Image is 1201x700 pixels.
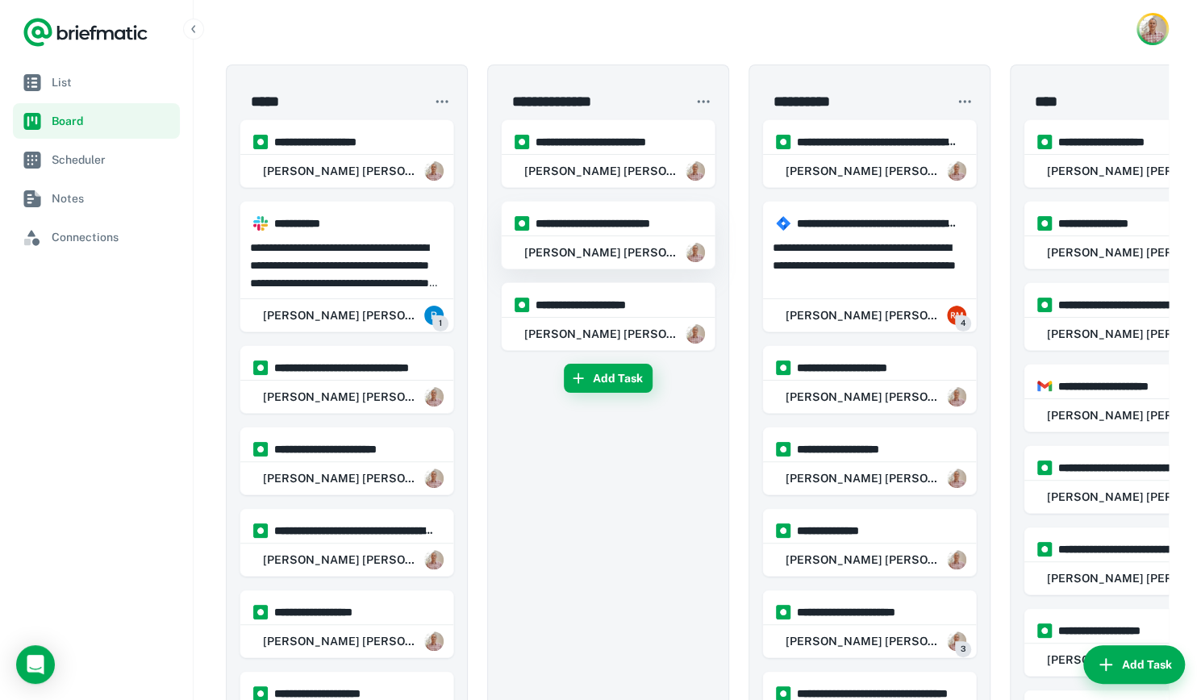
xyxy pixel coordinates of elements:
[13,142,180,177] a: Scheduler
[250,462,444,494] div: Rob Mark
[253,605,268,619] img: https://app.briefmatic.com/assets/integrations/manual.png
[947,387,966,406] img: ACg8ocII3zF4iMpEex91Y71VwmVKSZx7lzhJoOl4DqcHx8GPLGwJlsU=s96-c
[515,135,529,149] img: https://app.briefmatic.com/assets/integrations/manual.png
[250,299,444,331] div: Rob Mark
[263,632,418,650] h6: [PERSON_NAME] [PERSON_NAME]
[564,364,653,393] button: Add Task
[776,216,790,231] img: https://app.briefmatic.com/assets/integrations/jira.png
[13,65,180,100] a: List
[1136,13,1169,45] button: Account button
[263,469,418,487] h6: [PERSON_NAME] [PERSON_NAME]
[240,119,454,188] div: https://app.briefmatic.com/assets/integrations/manual.png**** **** **** *****Rob Mark
[424,550,444,569] img: ACg8ocII3zF4iMpEex91Y71VwmVKSZx7lzhJoOl4DqcHx8GPLGwJlsU=s96-c
[263,388,418,406] h6: [PERSON_NAME] [PERSON_NAME]
[424,387,444,406] img: ACg8ocII3zF4iMpEex91Y71VwmVKSZx7lzhJoOl4DqcHx8GPLGwJlsU=s96-c
[253,523,268,538] img: https://app.briefmatic.com/assets/integrations/manual.png
[1037,298,1052,312] img: https://app.briefmatic.com/assets/integrations/manual.png
[776,360,790,375] img: https://app.briefmatic.com/assets/integrations/manual.png
[786,469,940,487] h6: [PERSON_NAME] [PERSON_NAME]
[511,318,705,350] div: Rob Mark
[776,135,790,149] img: https://app.briefmatic.com/assets/integrations/manual.png
[773,299,966,331] div: Robert Mark
[511,155,705,187] div: Rob Mark
[776,442,790,456] img: https://app.briefmatic.com/assets/integrations/manual.png
[250,544,444,576] div: Rob Mark
[686,243,705,262] img: ACg8ocII3zF4iMpEex91Y71VwmVKSZx7lzhJoOl4DqcHx8GPLGwJlsU=s96-c
[424,469,444,488] img: ACg8ocII3zF4iMpEex91Y71VwmVKSZx7lzhJoOl4DqcHx8GPLGwJlsU=s96-c
[424,306,444,325] img: 3823493410354_a9fca13e9500019e2789_72.png
[52,151,173,169] span: Scheduler
[762,508,977,577] div: https://app.briefmatic.com/assets/integrations/manual.png**** **** *****Rob Mark
[253,135,268,149] img: https://app.briefmatic.com/assets/integrations/manual.png
[686,324,705,344] img: ACg8ocII3zF4iMpEex91Y71VwmVKSZx7lzhJoOl4DqcHx8GPLGwJlsU=s96-c
[253,360,268,375] img: https://app.briefmatic.com/assets/integrations/manual.png
[13,181,180,216] a: Notes
[773,155,966,187] div: Rob Mark
[1037,460,1052,475] img: https://app.briefmatic.com/assets/integrations/manual.png
[776,605,790,619] img: https://app.briefmatic.com/assets/integrations/manual.png
[1037,135,1052,149] img: https://app.briefmatic.com/assets/integrations/manual.png
[773,625,966,657] div: Rob Mark
[1139,15,1166,43] img: Rob Mark
[424,161,444,181] img: ACg8ocII3zF4iMpEex91Y71VwmVKSZx7lzhJoOl4DqcHx8GPLGwJlsU=s96-c
[955,641,971,657] span: 3
[773,381,966,413] div: Rob Mark
[947,550,966,569] img: ACg8ocII3zF4iMpEex91Y71VwmVKSZx7lzhJoOl4DqcHx8GPLGwJlsU=s96-c
[511,236,705,269] div: Rob Mark
[786,551,940,569] h6: [PERSON_NAME] [PERSON_NAME]
[1037,216,1052,231] img: https://app.briefmatic.com/assets/integrations/manual.png
[250,155,444,187] div: Rob Mark
[524,162,679,180] h6: [PERSON_NAME] [PERSON_NAME]
[16,645,55,684] div: Open Intercom Messenger
[52,228,173,246] span: Connections
[786,306,940,324] h6: [PERSON_NAME] [PERSON_NAME]
[786,162,940,180] h6: [PERSON_NAME] [PERSON_NAME]
[776,523,790,538] img: https://app.briefmatic.com/assets/integrations/manual.png
[263,162,418,180] h6: [PERSON_NAME] [PERSON_NAME]
[686,161,705,181] img: ACg8ocII3zF4iMpEex91Y71VwmVKSZx7lzhJoOl4DqcHx8GPLGwJlsU=s96-c
[786,632,940,650] h6: [PERSON_NAME] [PERSON_NAME]
[955,315,971,331] span: 4
[947,306,966,325] img: 570269a9b79690e5c757423d8afb8f8a
[1037,623,1052,638] img: https://app.briefmatic.com/assets/integrations/manual.png
[947,161,966,181] img: ACg8ocII3zF4iMpEex91Y71VwmVKSZx7lzhJoOl4DqcHx8GPLGwJlsU=s96-c
[515,216,529,231] img: https://app.briefmatic.com/assets/integrations/manual.png
[515,298,529,312] img: https://app.briefmatic.com/assets/integrations/manual.png
[432,315,448,331] span: 1
[263,551,418,569] h6: [PERSON_NAME] [PERSON_NAME]
[263,306,418,324] h6: [PERSON_NAME] [PERSON_NAME]
[524,244,679,261] h6: [PERSON_NAME] [PERSON_NAME]
[1037,379,1052,394] img: https://app.briefmatic.com/assets/integrations/gmail.png
[786,388,940,406] h6: [PERSON_NAME] [PERSON_NAME]
[773,462,966,494] div: Rob Mark
[1037,542,1052,556] img: https://app.briefmatic.com/assets/integrations/manual.png
[524,325,679,343] h6: [PERSON_NAME] [PERSON_NAME]
[253,216,268,231] img: https://app.briefmatic.com/assets/integrations/slack.png
[23,16,148,48] a: Logo
[762,427,977,495] div: https://app.briefmatic.com/assets/integrations/manual.png**** **** **** *****Rob Mark
[1083,645,1185,684] button: Add Task
[240,590,454,658] div: https://app.briefmatic.com/assets/integrations/manual.png**** **** **** ****Rob Mark
[52,73,173,91] span: List
[13,219,180,255] a: Connections
[773,544,966,576] div: Rob Mark
[947,469,966,488] img: ACg8ocII3zF4iMpEex91Y71VwmVKSZx7lzhJoOl4DqcHx8GPLGwJlsU=s96-c
[52,112,173,130] span: Board
[52,190,173,207] span: Notes
[947,631,966,651] img: ACg8ocII3zF4iMpEex91Y71VwmVKSZx7lzhJoOl4DqcHx8GPLGwJlsU=s96-c
[250,381,444,413] div: Rob Mark
[250,625,444,657] div: Rob Mark
[424,631,444,651] img: ACg8ocII3zF4iMpEex91Y71VwmVKSZx7lzhJoOl4DqcHx8GPLGwJlsU=s96-c
[13,103,180,139] a: Board
[253,442,268,456] img: https://app.briefmatic.com/assets/integrations/manual.png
